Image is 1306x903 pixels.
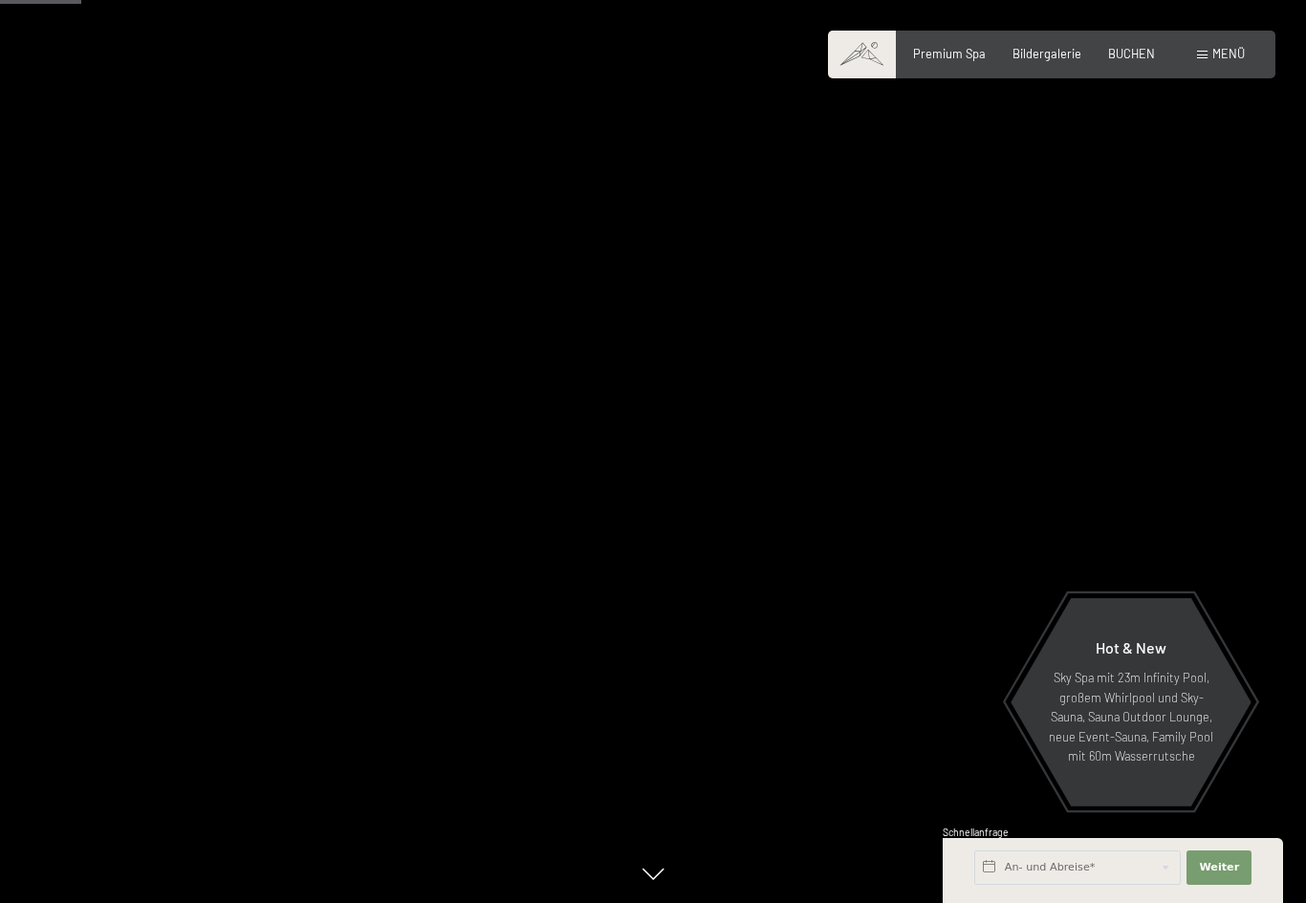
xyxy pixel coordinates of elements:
[1096,638,1166,656] span: Hot & New
[1186,850,1252,885] button: Weiter
[1048,668,1214,765] p: Sky Spa mit 23m Infinity Pool, großem Whirlpool und Sky-Sauna, Sauna Outdoor Lounge, neue Event-S...
[913,46,986,61] a: Premium Spa
[1108,46,1155,61] a: BUCHEN
[1199,860,1239,875] span: Weiter
[943,827,1009,838] span: Schnellanfrage
[1012,46,1081,61] a: Bildergalerie
[1010,597,1252,807] a: Hot & New Sky Spa mit 23m Infinity Pool, großem Whirlpool und Sky-Sauna, Sauna Outdoor Lounge, ne...
[1212,46,1245,61] span: Menü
